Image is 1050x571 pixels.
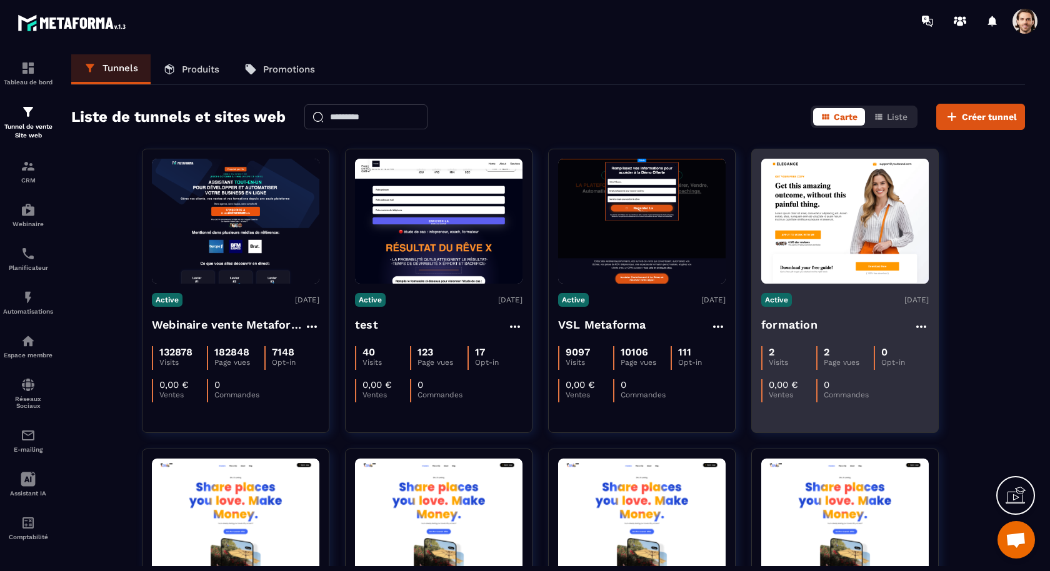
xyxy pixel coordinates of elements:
span: Carte [834,112,857,122]
a: automationsautomationsEspace membre [3,324,53,368]
img: social-network [21,377,36,392]
p: Tunnel de vente Site web [3,122,53,140]
a: formationformationTableau de bord [3,51,53,95]
a: social-networksocial-networkRéseaux Sociaux [3,368,53,419]
p: Page vues [621,358,670,367]
p: Commandes [417,390,465,399]
p: 0 [621,379,626,390]
img: automations [21,334,36,349]
p: [DATE] [498,295,522,304]
button: Liste [866,108,915,126]
a: automationsautomationsAutomatisations [3,281,53,324]
p: Opt-in [881,358,929,367]
p: 2 [824,346,829,358]
p: 0 [214,379,220,390]
a: Promotions [232,54,327,84]
img: logo [17,11,130,34]
a: formationformationCRM [3,149,53,193]
p: Tunnels [102,62,138,74]
p: CRM [3,177,53,184]
p: Active [355,293,386,307]
a: schedulerschedulerPlanificateur [3,237,53,281]
p: Visits [159,358,207,367]
p: 9097 [566,346,590,358]
a: automationsautomationsWebinaire [3,193,53,237]
a: formationformationTunnel de vente Site web [3,95,53,149]
p: [DATE] [701,295,726,304]
h4: Webinaire vente Metaforma [152,316,304,334]
p: 132878 [159,346,192,358]
p: Opt-in [678,358,726,367]
p: Webinaire [3,221,53,227]
p: Page vues [214,358,264,367]
p: Produits [182,64,219,75]
p: 0,00 € [362,379,392,390]
p: Tableau de bord [3,79,53,86]
p: Opt-in [475,358,522,367]
a: Tunnels [71,54,151,84]
p: 17 [475,346,485,358]
a: Assistant IA [3,462,53,506]
img: image [558,159,726,284]
p: Commandes [824,390,871,399]
p: Ventes [362,390,410,399]
p: Ventes [769,390,816,399]
p: Ventes [159,390,207,399]
p: Promotions [263,64,315,75]
h4: formation [761,316,817,334]
h4: test [355,316,378,334]
img: email [21,428,36,443]
a: Produits [151,54,232,84]
img: image [152,159,319,284]
p: Active [761,293,792,307]
p: Opt-in [272,358,319,367]
p: Automatisations [3,308,53,315]
p: Ventes [566,390,613,399]
img: formation [21,104,36,119]
img: automations [21,202,36,217]
p: 0 [881,346,887,358]
span: Liste [887,112,907,122]
p: 123 [417,346,433,358]
img: scheduler [21,246,36,261]
a: accountantaccountantComptabilité [3,506,53,550]
p: Page vues [417,358,467,367]
img: accountant [21,515,36,530]
p: 0,00 € [566,379,595,390]
p: 182848 [214,346,249,358]
p: 40 [362,346,375,358]
p: Visits [769,358,816,367]
h4: VSL Metaforma [558,316,646,334]
p: 2 [769,346,774,358]
img: automations [21,290,36,305]
p: Espace membre [3,352,53,359]
p: 0 [824,379,829,390]
p: Visits [566,358,613,367]
p: 7148 [272,346,294,358]
h2: Liste de tunnels et sites web [71,104,286,129]
p: Active [152,293,182,307]
p: 0,00 € [159,379,189,390]
p: 111 [678,346,691,358]
button: Carte [813,108,865,126]
p: 10106 [621,346,648,358]
p: Commandes [621,390,668,399]
p: Réseaux Sociaux [3,395,53,409]
img: image [761,159,929,284]
span: Créer tunnel [962,111,1017,123]
p: Assistant IA [3,490,53,497]
p: Page vues [824,358,873,367]
p: 0 [417,379,423,390]
p: 0,00 € [769,379,798,390]
p: Visits [362,358,410,367]
img: formation [21,61,36,76]
p: Comptabilité [3,534,53,540]
img: formation [21,159,36,174]
p: [DATE] [904,295,929,304]
button: Créer tunnel [936,104,1025,130]
p: Commandes [214,390,262,399]
p: Planificateur [3,264,53,271]
div: Ouvrir le chat [997,521,1035,559]
img: image [355,159,522,284]
p: Active [558,293,589,307]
